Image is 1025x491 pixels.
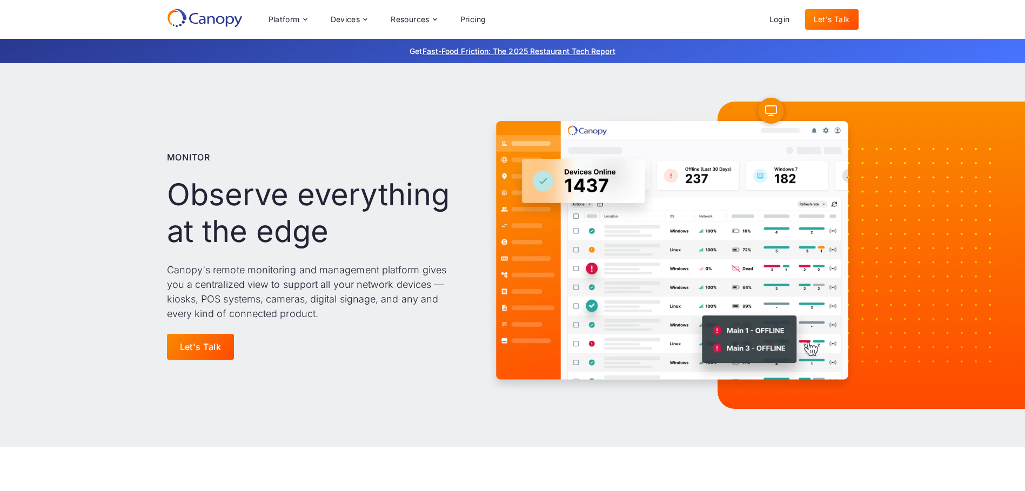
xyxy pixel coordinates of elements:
[269,16,300,23] div: Platform
[452,9,495,30] a: Pricing
[167,151,211,164] p: Monitor
[391,16,430,23] div: Resources
[260,9,316,30] div: Platform
[248,45,778,57] p: Get
[761,9,799,30] a: Login
[167,334,235,360] a: Let's Talk
[805,9,859,30] a: Let's Talk
[382,9,445,30] div: Resources
[167,177,465,249] h1: Observe everything at the edge
[423,46,615,56] a: Fast-Food Friction: The 2025 Restaurant Tech Report
[331,16,360,23] div: Devices
[322,9,376,30] div: Devices
[167,263,465,321] p: Canopy's remote monitoring and management platform gives you a centralized view to support all yo...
